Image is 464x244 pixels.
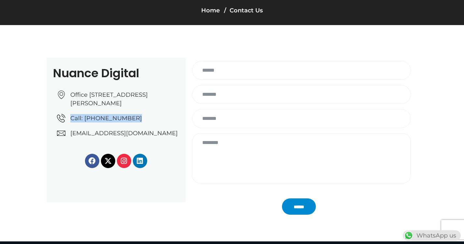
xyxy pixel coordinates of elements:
form: Contact form [189,61,415,199]
span: Call: [PHONE_NUMBER] [69,114,142,122]
img: WhatsApp [403,230,414,241]
a: [EMAIL_ADDRESS][DOMAIN_NAME] [57,129,179,137]
a: Office [STREET_ADDRESS][PERSON_NAME] [57,91,179,108]
h2: Nuance Digital [53,67,179,79]
a: WhatsAppWhatsApp us [403,232,461,239]
a: Home [201,7,220,14]
span: [EMAIL_ADDRESS][DOMAIN_NAME] [69,129,178,137]
a: Call: [PHONE_NUMBER] [57,114,179,122]
li: Contact Us [222,6,263,15]
span: Office [STREET_ADDRESS][PERSON_NAME] [69,91,179,108]
div: WhatsApp us [403,230,461,241]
